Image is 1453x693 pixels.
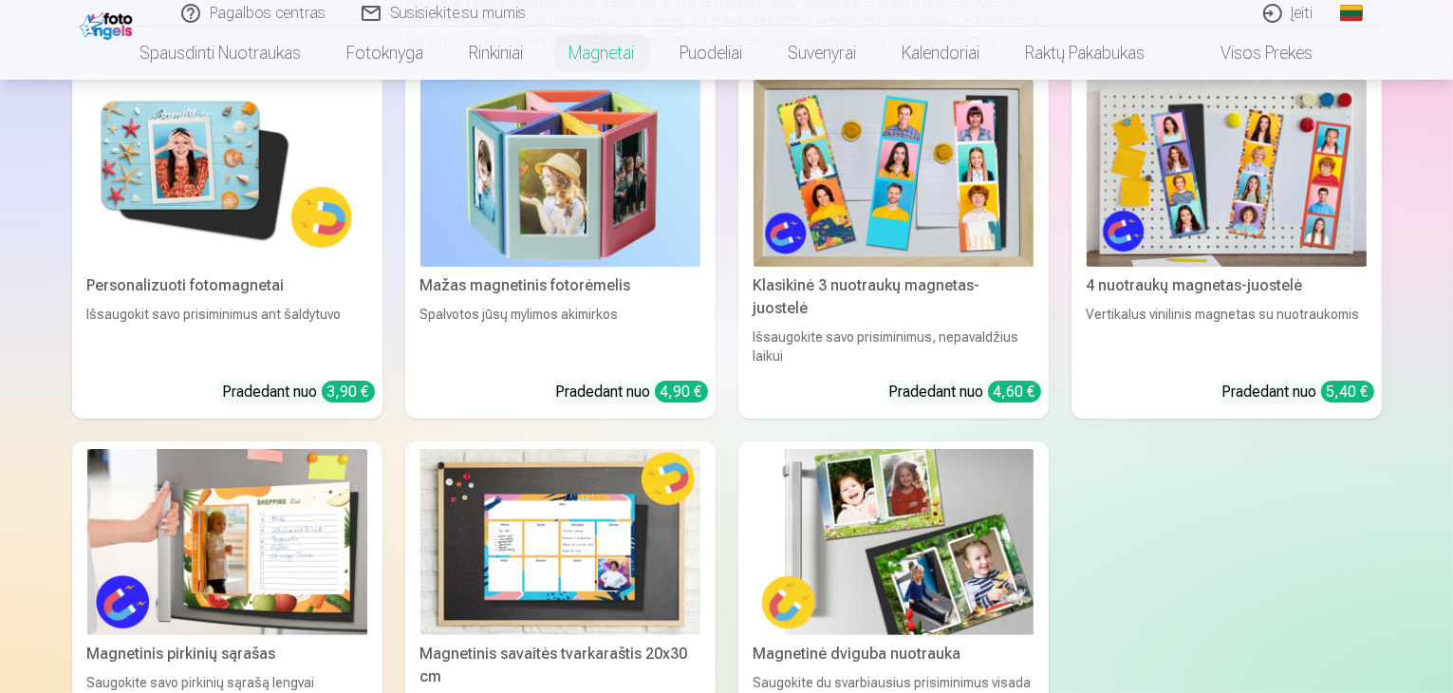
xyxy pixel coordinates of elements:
div: 4,60 € [988,381,1041,403]
img: Magnetinė dviguba nuotrauka [754,449,1034,636]
div: Pradedant nuo [889,381,1041,403]
a: Raktų pakabukas [1003,27,1168,80]
img: Magnetinis savaitės tvarkaraštis 20x30 cm [420,449,700,636]
div: Mažas magnetinis fotorėmelis [413,274,708,297]
div: 4,90 € [655,381,708,403]
div: Personalizuoti fotomagnetai [80,274,375,297]
div: Magnetinė dviguba nuotrauka [746,643,1041,665]
div: Išsaugokite savo prisiminimus, nepavaldžius laikui [746,328,1041,365]
div: 4 nuotraukų magnetas-juostelė [1079,274,1374,297]
a: 4 nuotraukų magnetas-juostelė4 nuotraukų magnetas-juostelėVertikalus vinilinis magnetas su nuotra... [1071,72,1382,419]
div: Pradedant nuo [556,381,708,403]
a: Personalizuoti fotomagnetaiPersonalizuoti fotomagnetaiIšsaugokit savo prisiminimus ant šaldytuvoP... [72,72,382,419]
div: Spalvotos jūsų mylimos akimirkos [413,305,708,365]
div: Magnetinis pirkinių sąrašas [80,643,375,665]
div: Išsaugokit savo prisiminimus ant šaldytuvo [80,305,375,365]
div: Klasikinė 3 nuotraukų magnetas-juostelė [746,274,1041,320]
a: Spausdinti nuotraukas [118,27,325,80]
div: Magnetinis savaitės tvarkaraštis 20x30 cm [413,643,708,688]
div: 3,90 € [322,381,375,403]
div: Pradedant nuo [223,381,375,403]
a: Suvenyrai [766,27,880,80]
img: Klasikinė 3 nuotraukų magnetas-juostelė [754,80,1034,267]
div: Pradedant nuo [1222,381,1374,403]
a: Mažas magnetinis fotorėmelisMažas magnetinis fotorėmelisSpalvotos jūsų mylimos akimirkosPradedant... [405,72,716,419]
a: Puodeliai [658,27,766,80]
a: Fotoknyga [325,27,447,80]
img: 4 nuotraukų magnetas-juostelė [1087,80,1367,267]
div: Vertikalus vinilinis magnetas su nuotraukomis [1079,305,1374,365]
img: Personalizuoti fotomagnetai [87,80,367,267]
img: /fa2 [80,8,138,40]
a: Rinkiniai [447,27,547,80]
a: Klasikinė 3 nuotraukų magnetas-juostelėKlasikinė 3 nuotraukų magnetas-juostelėIšsaugokite savo pr... [738,72,1049,419]
img: Mažas magnetinis fotorėmelis [420,80,700,267]
div: 5,40 € [1321,381,1374,403]
a: Magnetai [547,27,658,80]
img: Magnetinis pirkinių sąrašas [87,449,367,636]
a: Kalendoriai [880,27,1003,80]
a: Visos prekės [1168,27,1336,80]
